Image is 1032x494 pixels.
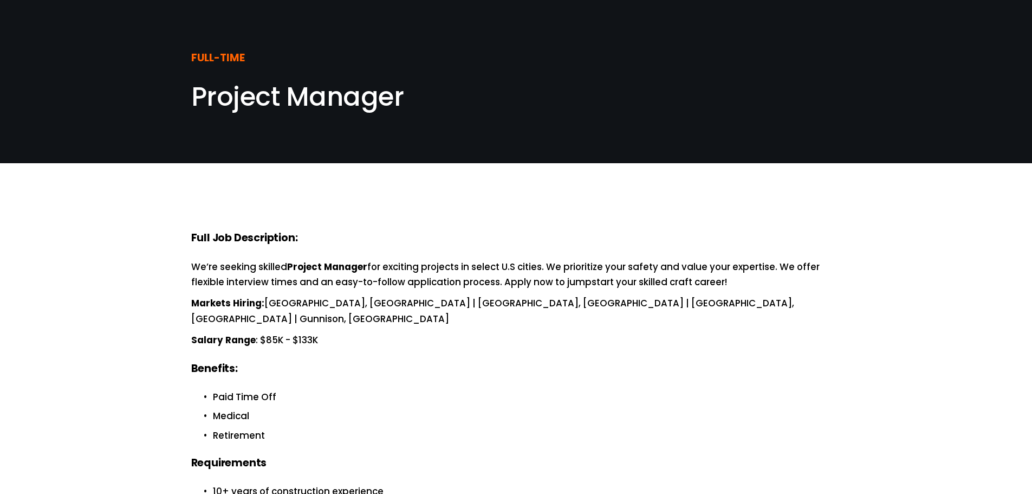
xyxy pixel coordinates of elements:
[191,230,298,248] strong: Full Job Description:
[191,333,841,349] p: : $85K - $133K
[213,390,841,405] p: Paid Time Off
[191,333,256,349] strong: Salary Range
[191,361,238,378] strong: Benefits:
[213,428,841,443] p: Retirement
[191,296,841,326] p: [GEOGRAPHIC_DATA], [GEOGRAPHIC_DATA] | [GEOGRAPHIC_DATA], [GEOGRAPHIC_DATA] | [GEOGRAPHIC_DATA], ...
[191,50,245,68] strong: FULL-TIME
[191,455,267,473] strong: Requirements
[191,79,404,115] span: Project Manager
[213,409,841,424] p: Medical
[287,260,367,275] strong: Project Manager
[191,260,841,290] p: We’re seeking skilled for exciting projects in select U.S cities. We prioritize your safety and v...
[191,296,264,312] strong: Markets Hiring:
